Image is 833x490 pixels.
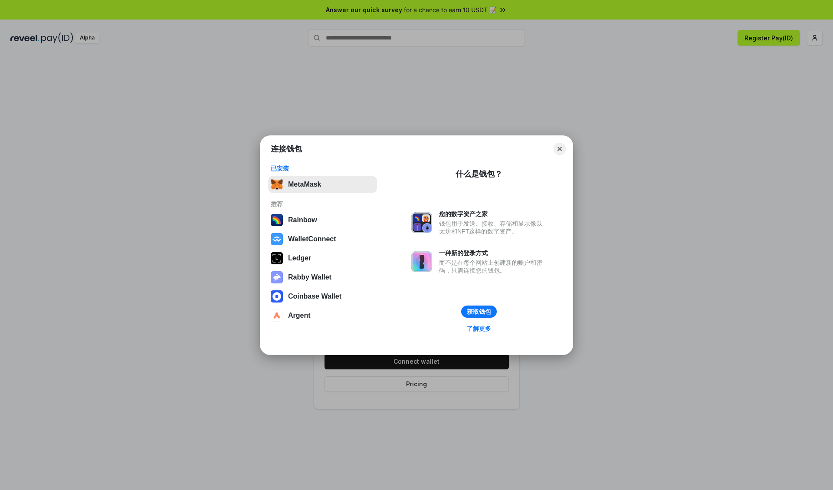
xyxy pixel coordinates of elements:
[268,288,377,305] button: Coinbase Wallet
[268,230,377,248] button: WalletConnect
[271,144,302,154] h1: 连接钱包
[288,312,311,319] div: Argent
[268,250,377,267] button: Ledger
[462,323,496,334] a: 了解更多
[271,200,374,208] div: 推荐
[271,233,283,245] img: svg+xml,%3Csvg%20width%3D%2228%22%20height%3D%2228%22%20viewBox%3D%220%200%2028%2028%22%20fill%3D...
[456,169,502,179] div: 什么是钱包？
[268,176,377,193] button: MetaMask
[411,251,432,272] img: svg+xml,%3Csvg%20xmlns%3D%22http%3A%2F%2Fwww.w3.org%2F2000%2Fsvg%22%20fill%3D%22none%22%20viewBox...
[467,325,491,332] div: 了解更多
[439,220,547,235] div: 钱包用于发送、接收、存储和显示像以太坊和NFT这样的数字资产。
[461,306,497,318] button: 获取钱包
[288,181,321,188] div: MetaMask
[271,252,283,264] img: svg+xml,%3Csvg%20xmlns%3D%22http%3A%2F%2Fwww.w3.org%2F2000%2Fsvg%22%20width%3D%2228%22%20height%3...
[288,293,341,300] div: Coinbase Wallet
[439,259,547,274] div: 而不是在每个网站上创建新的账户和密码，只需连接您的钱包。
[271,290,283,303] img: svg+xml,%3Csvg%20width%3D%2228%22%20height%3D%2228%22%20viewBox%3D%220%200%2028%2028%22%20fill%3D...
[554,143,566,155] button: Close
[439,249,547,257] div: 一种新的登录方式
[439,210,547,218] div: 您的数字资产之家
[411,212,432,233] img: svg+xml,%3Csvg%20xmlns%3D%22http%3A%2F%2Fwww.w3.org%2F2000%2Fsvg%22%20fill%3D%22none%22%20viewBox...
[271,271,283,283] img: svg+xml,%3Csvg%20xmlns%3D%22http%3A%2F%2Fwww.w3.org%2F2000%2Fsvg%22%20fill%3D%22none%22%20viewBox...
[288,273,331,281] div: Rabby Wallet
[271,214,283,226] img: svg+xml,%3Csvg%20width%3D%22120%22%20height%3D%22120%22%20viewBox%3D%220%200%20120%20120%22%20fil...
[268,211,377,229] button: Rainbow
[271,178,283,191] img: svg+xml,%3Csvg%20fill%3D%22none%22%20height%3D%2233%22%20viewBox%3D%220%200%2035%2033%22%20width%...
[268,269,377,286] button: Rabby Wallet
[288,216,317,224] div: Rainbow
[271,309,283,322] img: svg+xml,%3Csvg%20width%3D%2228%22%20height%3D%2228%22%20viewBox%3D%220%200%2028%2028%22%20fill%3D...
[271,164,374,172] div: 已安装
[467,308,491,316] div: 获取钱包
[288,254,311,262] div: Ledger
[288,235,336,243] div: WalletConnect
[268,307,377,324] button: Argent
